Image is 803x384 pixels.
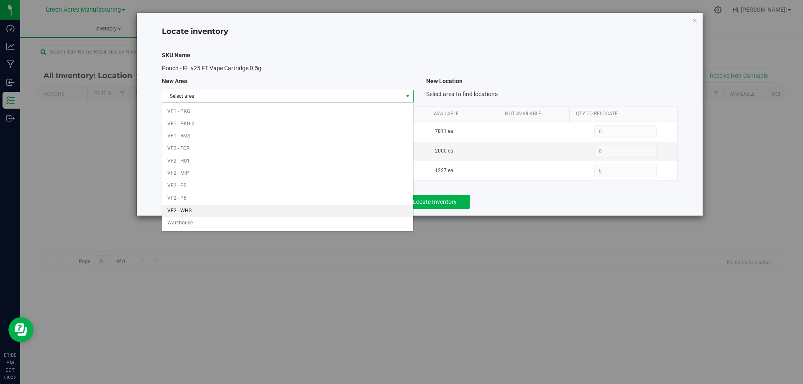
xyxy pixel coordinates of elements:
span: 1227 ea [435,167,453,175]
span: 7811 ea [435,127,453,135]
span: Locate Inventory [413,198,457,205]
span: Select area to find locations [426,91,498,97]
li: VF2 - FOR [162,142,413,155]
span: New Area [162,78,187,84]
li: VF1 - RMS [162,130,413,142]
a: Qty to Relocate [576,111,668,117]
a: Available [434,111,495,117]
a: Not Available [505,111,566,117]
span: Select area [162,90,402,102]
li: VF2 - H01 [162,155,413,168]
iframe: Resource center [8,317,33,342]
h4: Locate inventory [162,26,678,37]
li: VF1 - PKG 2 [162,118,413,130]
li: VF1 - PKG [162,105,413,118]
button: Locate Inventory [400,195,470,209]
span: Pouch - FL v25 FT Vape Cartridge 0.5g [162,65,261,71]
li: VF2 - WHS [162,205,413,217]
span: select [402,90,413,102]
li: VF2 - MIP [162,167,413,180]
li: VF2 - P6 [162,192,413,205]
li: VF2 - P5 [162,180,413,192]
li: Warehouse [162,217,413,229]
span: 2000 ea [435,147,453,155]
span: SKU Name [162,52,190,58]
span: New Location [426,78,463,84]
